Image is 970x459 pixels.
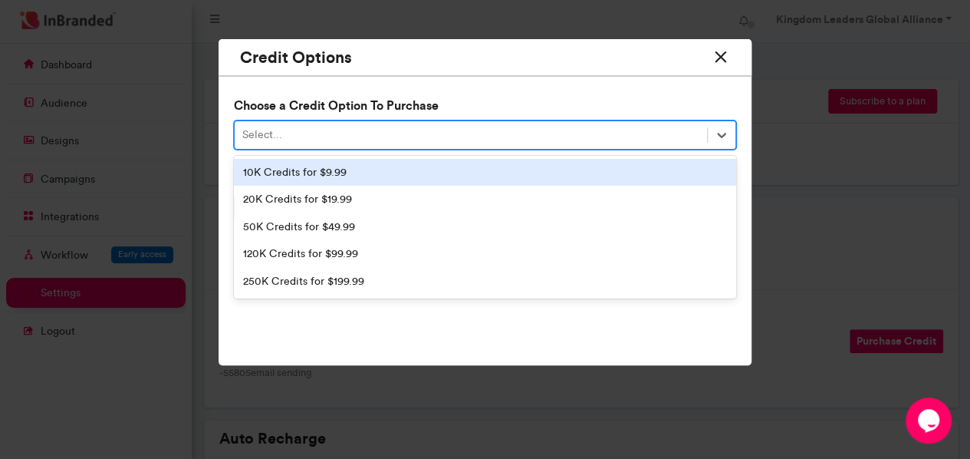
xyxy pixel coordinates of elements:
label: Choose a Credit Option To Purchase [234,97,439,114]
div: Select... [242,127,282,143]
div: 50K Credits for $49.99 [234,213,737,241]
iframe: chat widget [906,398,955,444]
h4: Credit Options [240,48,352,67]
div: 250K Credits for $199.99 [234,268,737,296]
div: 20K Credits for $19.99 [234,186,737,213]
div: 120K Credits for $99.99 [234,240,737,268]
div: 10K Credits for $9.99 [234,159,737,187]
